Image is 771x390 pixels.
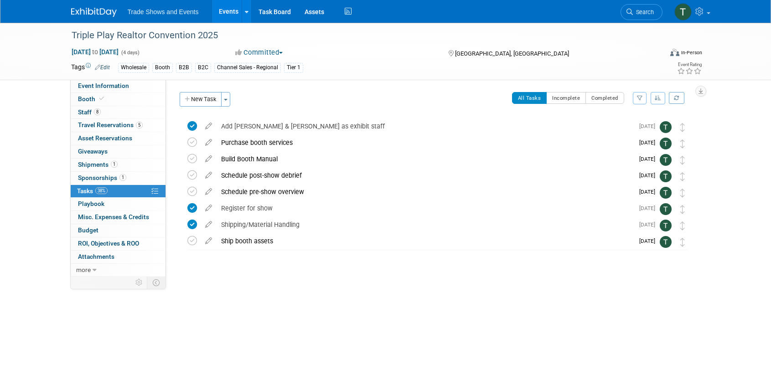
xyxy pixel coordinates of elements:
[639,172,660,179] span: [DATE]
[71,80,166,92] a: Event Information
[680,172,685,181] i: Move task
[71,264,166,277] a: more
[71,106,166,119] a: Staff8
[217,168,634,183] div: Schedule post-show debrief
[214,63,281,72] div: Channel Sales - Regional
[660,187,672,199] img: Tiff Wagner
[78,200,104,207] span: Playbook
[217,135,634,150] div: Purchase booth services
[78,161,118,168] span: Shipments
[71,185,166,198] a: Tasks38%
[546,92,586,104] button: Incomplete
[118,63,149,72] div: Wholesale
[128,8,199,15] span: Trade Shows and Events
[78,240,139,247] span: ROI, Objectives & ROO
[585,92,624,104] button: Completed
[78,95,106,103] span: Booth
[633,9,654,15] span: Search
[217,233,634,249] div: Ship booth assets
[68,27,649,44] div: Triple Play Realtor Convention 2025
[71,211,166,224] a: Misc. Expenses & Credits
[195,63,211,72] div: B2C
[99,96,104,101] i: Booth reservation complete
[660,170,672,182] img: Tiff Wagner
[111,161,118,168] span: 1
[217,151,634,167] div: Build Booth Manual
[136,122,143,128] span: 5
[71,119,166,132] a: Travel Reservations5
[284,63,303,72] div: Tier 1
[78,121,143,128] span: Travel Reservations
[677,62,702,67] div: Event Rating
[180,92,222,107] button: New Task
[217,200,634,216] div: Register for show
[71,237,166,250] a: ROI, Objectives & ROO
[78,253,114,260] span: Attachments
[78,213,149,221] span: Misc. Expenses & Credits
[639,123,660,129] span: [DATE]
[201,155,217,163] a: edit
[201,139,217,147] a: edit
[217,217,634,232] div: Shipping/Material Handling
[674,3,692,21] img: Tiff Wagner
[176,63,192,72] div: B2B
[669,92,684,104] a: Refresh
[78,108,101,116] span: Staff
[71,132,166,145] a: Asset Reservations
[639,156,660,162] span: [DATE]
[621,4,662,20] a: Search
[512,92,547,104] button: All Tasks
[94,108,101,115] span: 8
[639,238,660,244] span: [DATE]
[660,138,672,149] img: Tiff Wagner
[95,64,110,71] a: Edit
[680,189,685,197] i: Move task
[71,48,119,56] span: [DATE] [DATE]
[670,49,679,56] img: Format-Inperson.png
[71,159,166,171] a: Shipments1
[77,187,108,195] span: Tasks
[71,145,166,158] a: Giveaways
[681,49,702,56] div: In-Person
[660,154,672,166] img: Tiff Wagner
[680,205,685,214] i: Move task
[152,63,173,72] div: Booth
[455,50,569,57] span: [GEOGRAPHIC_DATA], [GEOGRAPHIC_DATA]
[71,93,166,106] a: Booth
[680,123,685,132] i: Move task
[660,236,672,248] img: Tiff Wagner
[660,121,672,133] img: Tiff Wagner
[71,251,166,263] a: Attachments
[680,221,685,230] i: Move task
[119,174,126,181] span: 1
[201,204,217,212] a: edit
[639,189,660,195] span: [DATE]
[217,118,634,134] div: Add [PERSON_NAME] & [PERSON_NAME] as exhibit staff
[639,139,660,146] span: [DATE]
[201,122,217,130] a: edit
[71,172,166,185] a: Sponsorships1
[680,156,685,164] i: Move task
[71,224,166,237] a: Budget
[78,134,132,142] span: Asset Reservations
[609,47,703,61] div: Event Format
[131,277,147,288] td: Personalize Event Tab Strip
[95,187,108,194] span: 38%
[217,184,634,200] div: Schedule pre-show overview
[660,203,672,215] img: Tiff Wagner
[201,171,217,180] a: edit
[78,82,129,89] span: Event Information
[71,62,110,73] td: Tags
[639,205,660,211] span: [DATE]
[120,50,140,56] span: (4 days)
[78,148,108,155] span: Giveaways
[147,277,166,288] td: Toggle Event Tabs
[680,238,685,246] i: Move task
[91,48,99,56] span: to
[201,221,217,229] a: edit
[201,188,217,196] a: edit
[232,48,286,57] button: Committed
[639,221,660,228] span: [DATE]
[78,174,126,181] span: Sponsorships
[76,266,91,273] span: more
